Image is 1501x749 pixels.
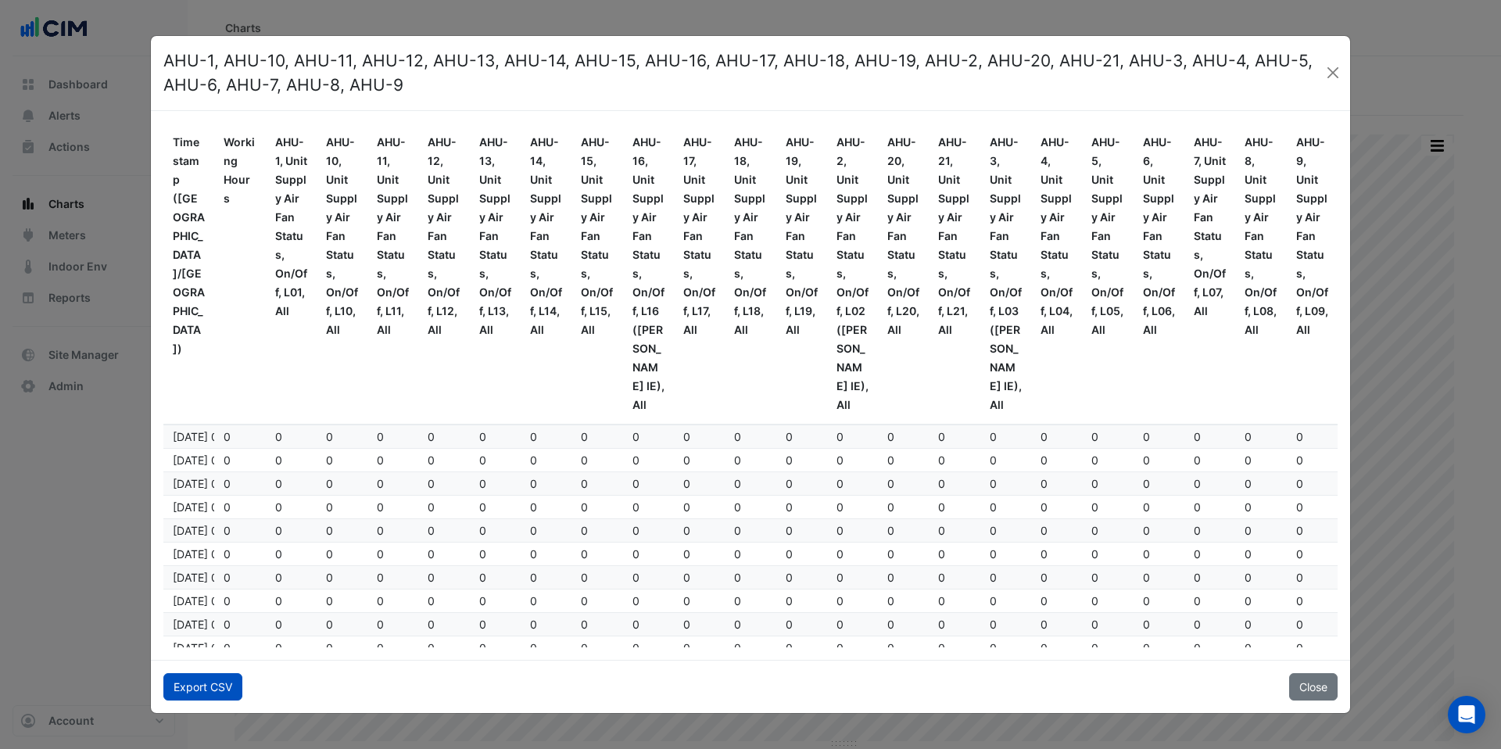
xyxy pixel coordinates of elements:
span: 0 [786,500,793,514]
span: 0 [683,453,690,467]
span: 0 [275,477,282,490]
span: 0 [326,618,333,631]
span: 0 [786,571,793,584]
span: 0 [581,500,588,514]
span: 0 [479,453,486,467]
span: 0 [1296,500,1303,514]
span: 0 [887,524,894,537]
span: 0 [1041,430,1048,443]
span: 0 [224,641,231,654]
span: 0 [581,594,588,607]
span: AHU-16, Unit Supply Air Fan Status, On/Off, L16 ([PERSON_NAME] IE), All [632,135,665,411]
span: 0 [887,547,894,561]
span: 0 [683,500,690,514]
span: 0 [836,500,844,514]
span: 0 [990,453,997,467]
span: 0 [479,594,486,607]
span: 0 [224,477,231,490]
span: 0 [530,594,537,607]
span: AHU-7, Unit Supply Air Fan Status, On/Off, L07, All [1194,135,1226,317]
span: 0 [1091,500,1098,514]
span: 0 [632,641,639,654]
span: 0 [275,500,282,514]
span: 0 [1143,547,1150,561]
span: 0 [786,477,793,490]
span: 0 [990,594,997,607]
span: 0 [734,430,741,443]
span: 0 [1091,477,1098,490]
span: AHU-13, Unit Supply Air Fan Status, On/Off, L13, All [479,135,511,336]
span: 0 [275,641,282,654]
span: AHU-18, Unit Supply Air Fan Status, On/Off, L18, All [734,135,766,336]
span: 0 [1143,618,1150,631]
span: 0 [632,571,639,584]
span: 0 [683,547,690,561]
span: 0 [275,594,282,607]
span: 0 [632,547,639,561]
span: AHU-21, Unit Supply Air Fan Status, On/Off, L21, All [938,135,970,336]
span: 0 [1245,477,1252,490]
span: 0 [938,524,945,537]
span: 0 [224,594,231,607]
datatable-header-cell: AHU-13, Unit Supply Air Fan Status, On/Off, L13, All [470,124,521,425]
span: 0 [326,571,333,584]
span: 0 [1194,500,1201,514]
span: 0 [326,477,333,490]
span: 0 [275,547,282,561]
button: Close [1322,61,1344,84]
span: 0 [632,618,639,631]
span: 0 [428,571,435,584]
span: 0 [377,547,384,561]
span: 0 [479,500,486,514]
span: 0 [377,641,384,654]
span: 0 [479,477,486,490]
span: AHU-19, Unit Supply Air Fan Status, On/Off, L19, All [786,135,818,336]
span: 0 [479,571,486,584]
span: 0 [683,618,690,631]
span: 0 [938,641,945,654]
span: 0 [938,594,945,607]
span: AHU-8, Unit Supply Air Fan Status, On/Off, L08, All [1245,135,1277,336]
span: 0 [1091,571,1098,584]
span: 0 [786,618,793,631]
span: 0 [1245,571,1252,584]
span: 0 [1091,547,1098,561]
span: 0 [224,524,231,537]
span: 0 [326,594,333,607]
span: 0 [836,618,844,631]
datatable-header-cell: AHU-14, Unit Supply Air Fan Status, On/Off, L14, All [521,124,571,425]
span: 0 [1041,594,1048,607]
span: 0 [734,618,741,631]
span: 0 [683,571,690,584]
span: 0 [377,571,384,584]
datatable-header-cell: AHU-11, Unit Supply Air Fan Status, On/Off, L11, All [367,124,418,425]
span: 0 [938,571,945,584]
span: 0 [224,571,231,584]
span: 0 [530,547,537,561]
span: 0 [530,500,537,514]
span: 0 [938,547,945,561]
span: 0 [1245,594,1252,607]
span: 0 [326,430,333,443]
span: AHU-1, Unit Supply Air Fan Status, On/Off, L01, All [275,135,307,317]
datatable-header-cell: AHU-12, Unit Supply Air Fan Status, On/Off, L12, All [418,124,469,425]
span: 0 [1245,500,1252,514]
datatable-header-cell: AHU-2, Unit Supply Air Fan Status, On/Off, L02 (NABERS IE), All [827,124,878,425]
span: 0 [786,524,793,537]
span: 0 [1194,618,1201,631]
span: 0 [1245,430,1252,443]
span: 0 [1194,453,1201,467]
span: 0 [1041,453,1048,467]
span: 0 [938,618,945,631]
span: 0 [1194,547,1201,561]
datatable-header-cell: AHU-3, Unit Supply Air Fan Status, On/Off, L03 (NABERS IE), All [980,124,1031,425]
span: 0 [632,477,639,490]
div: Open Intercom Messenger [1448,696,1485,733]
span: 0 [990,641,997,654]
span: 0 [887,477,894,490]
span: 0 [224,618,231,631]
span: 0 [1296,453,1303,467]
span: 0 [1296,547,1303,561]
span: 0 [530,524,537,537]
span: 0 [887,430,894,443]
